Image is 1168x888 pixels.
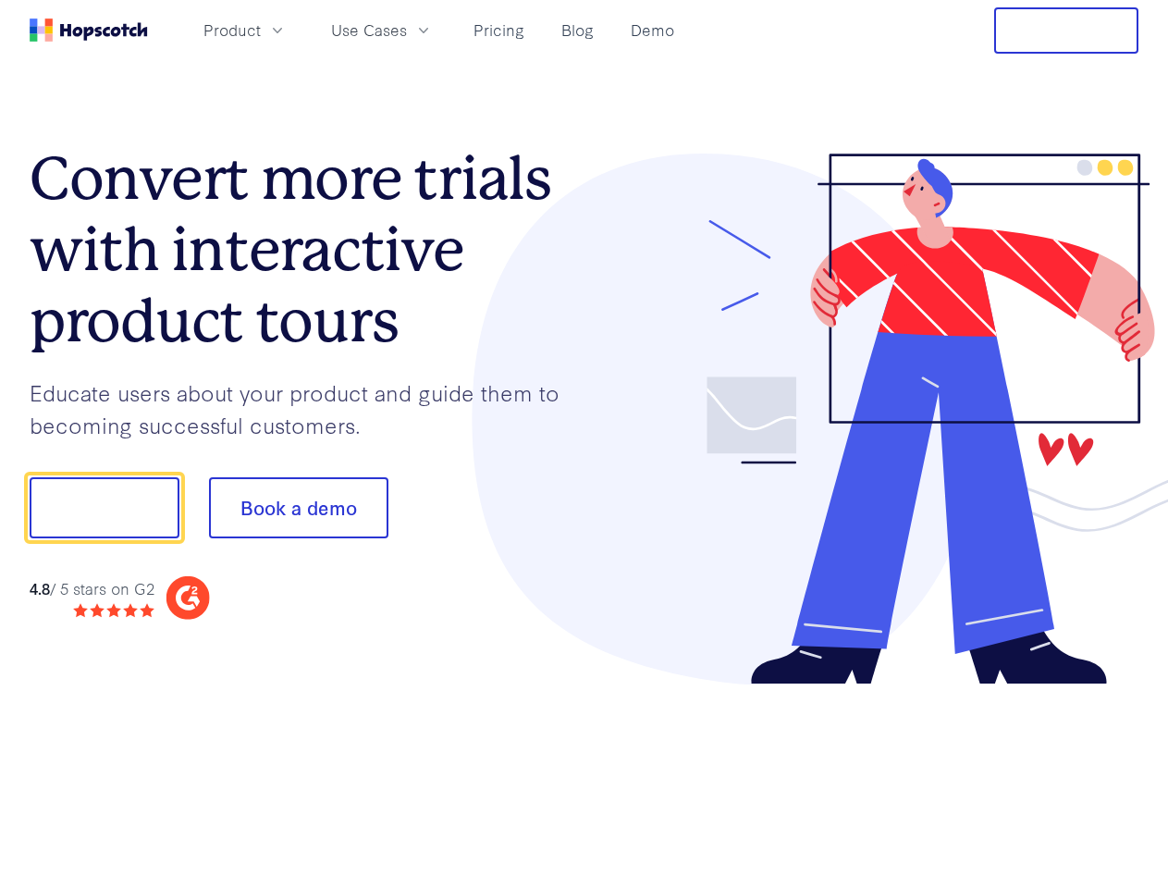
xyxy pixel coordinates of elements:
p: Educate users about your product and guide them to becoming successful customers. [30,376,584,440]
button: Use Cases [320,15,444,45]
strong: 4.8 [30,577,50,598]
button: Product [192,15,298,45]
button: Free Trial [994,7,1138,54]
button: Book a demo [209,477,388,538]
a: Home [30,18,148,42]
a: Demo [623,15,682,45]
a: Pricing [466,15,532,45]
a: Blog [554,15,601,45]
div: / 5 stars on G2 [30,577,154,600]
h1: Convert more trials with interactive product tours [30,143,584,356]
span: Use Cases [331,18,407,42]
span: Product [203,18,261,42]
button: Show me! [30,477,179,538]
